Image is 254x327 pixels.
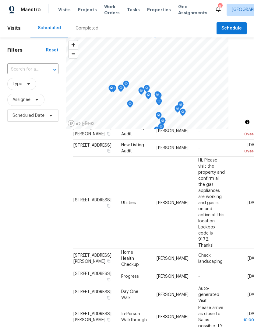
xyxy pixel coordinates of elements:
span: [PERSON_NAME] [157,315,189,319]
span: [PERSON_NAME] [157,129,189,133]
button: Copy Address [106,317,111,322]
button: Toggle attribution [244,118,251,126]
span: [PERSON_NAME] [157,256,189,260]
span: [STREET_ADDRESS] [73,272,111,276]
div: Scheduled [38,25,61,31]
span: In-Person Walkthrough [121,311,147,322]
span: Check landscaping [198,253,223,263]
span: New Listing Audit [121,143,144,153]
div: Map marker [144,85,150,94]
span: Maestro [21,7,41,13]
span: Hi, Please visit the property and confirm all the gas appliances are working and gas is on and ac... [198,158,225,247]
span: New Listing Audit [121,126,144,136]
div: Map marker [118,85,124,94]
span: Auto-generated Visit [198,286,219,303]
span: Geo Assignments [178,4,207,16]
span: Properties [147,7,171,13]
input: Search for an address... [7,65,41,74]
span: Assignee [12,97,30,103]
div: Map marker [178,101,184,111]
div: Map marker [180,109,186,118]
span: - [198,146,200,150]
span: Utilities [121,200,136,205]
button: Copy Address [106,258,111,264]
span: [PERSON_NAME] [157,200,189,205]
button: Schedule [217,22,247,35]
span: [PERSON_NAME] [157,292,189,297]
span: Scheduled Date [12,113,44,119]
div: Map marker [158,123,164,133]
div: Map marker [138,87,144,97]
span: Schedule [221,25,242,32]
span: [STREET_ADDRESS] [73,198,111,202]
span: Type [12,81,22,87]
span: [PERSON_NAME] [157,146,189,150]
span: [STREET_ADDRESS] [73,143,111,148]
span: Visits [7,22,21,35]
button: Zoom out [69,49,78,58]
div: Map marker [145,92,151,101]
div: Map marker [175,105,181,115]
div: 6 [218,4,222,10]
span: Tasks [127,8,140,12]
div: Map marker [108,85,115,94]
span: Zoom out [69,50,78,58]
span: [STREET_ADDRESS][PERSON_NAME] [73,253,111,263]
div: Map marker [127,100,133,110]
span: Home Health Checkup [121,250,139,266]
span: Work Orders [104,4,120,16]
div: Map marker [123,81,129,90]
span: [STREET_ADDRESS] [73,290,111,294]
span: Visits [58,7,71,13]
button: Copy Address [106,277,111,282]
button: Copy Address [106,131,111,137]
span: - [198,129,200,133]
div: Map marker [156,112,162,121]
span: [STREET_ADDRESS][PERSON_NAME] [73,126,111,136]
div: Map marker [154,91,161,101]
span: [PERSON_NAME] [157,274,189,279]
button: Copy Address [106,203,111,208]
a: Mapbox homepage [68,120,94,127]
div: Completed [76,25,98,31]
button: Copy Address [106,148,111,154]
canvas: Map [66,37,228,129]
button: Zoom in [69,40,78,49]
div: Map marker [154,127,160,136]
div: Map marker [160,117,166,127]
span: Progress [121,274,139,279]
h1: Filters [7,47,46,53]
span: [STREET_ADDRESS][PERSON_NAME] [73,311,111,322]
span: - [198,274,200,279]
div: Reset [46,47,58,53]
span: Projects [78,7,97,13]
span: Day One Walk [121,289,138,300]
span: Toggle attribution [245,119,249,125]
button: Copy Address [106,295,111,300]
div: Map marker [156,98,162,107]
button: Open [51,65,59,74]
